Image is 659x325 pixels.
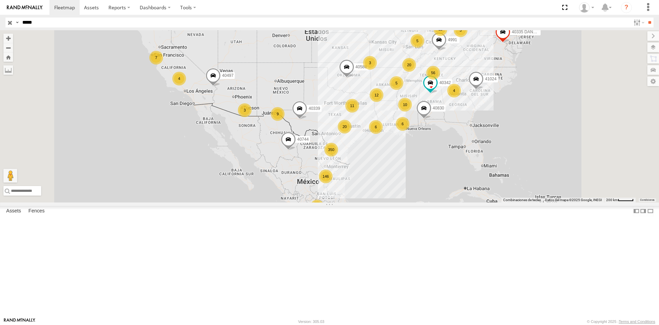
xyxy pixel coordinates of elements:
div: 6 [369,120,383,134]
div: 4 [172,72,186,85]
span: 40588 [356,65,367,70]
span: 40497 [222,73,233,78]
div: 146 [319,170,333,183]
a: Visit our Website [4,318,35,325]
div: Version: 305.03 [298,320,324,324]
span: 41024 [485,77,496,81]
label: Dock Summary Table to the Left [633,206,640,216]
div: 350 [324,143,338,156]
img: rand-logo.svg [7,5,43,10]
span: 40339 [309,106,320,111]
div: 5 [411,34,424,48]
label: Measure [3,65,13,75]
div: 5 [390,76,403,90]
label: Fences [25,206,48,216]
label: Search Query [14,18,20,27]
button: Arrastra el hombrecito naranja al mapa para abrir Street View [3,169,17,183]
div: 20 [338,120,351,134]
button: Combinaciones de teclas [503,198,541,202]
div: 12 [370,88,383,102]
button: Escala del mapa: 200 km por 42 píxeles [604,198,636,202]
div: 152 [310,200,324,213]
i: ? [621,2,632,13]
span: 40744 [297,137,309,142]
a: Terms and Conditions [619,320,655,324]
label: Map Settings [647,77,659,86]
div: 9 [271,107,285,121]
button: Zoom Home [3,53,13,62]
div: 3 [363,56,377,70]
label: Search Filter Options [631,18,646,27]
label: Hide Summary Table [647,206,654,216]
div: 20 [402,58,416,72]
div: 3 [454,23,467,37]
a: Condiciones [640,199,655,201]
div: 6 [396,117,409,131]
div: © Copyright 2025 - [587,320,655,324]
div: 3 [238,103,252,117]
label: Dock Summary Table to the Right [640,206,647,216]
span: 200 km [606,198,618,202]
span: 40335 DAÑADO [512,30,542,34]
span: 4991 [448,37,457,42]
div: 4 [447,84,461,97]
div: 7 [149,51,163,65]
div: 11 [345,99,359,113]
div: Juan Lopez [577,2,597,13]
button: Zoom out [3,43,13,53]
span: 40830 [433,106,444,111]
span: 40342 [439,81,451,85]
span: Datos del mapa ©2025 Google, INEGI [545,198,602,202]
button: Zoom in [3,34,13,43]
div: 56 [426,66,440,80]
label: Assets [3,206,24,216]
div: 10 [398,98,412,112]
